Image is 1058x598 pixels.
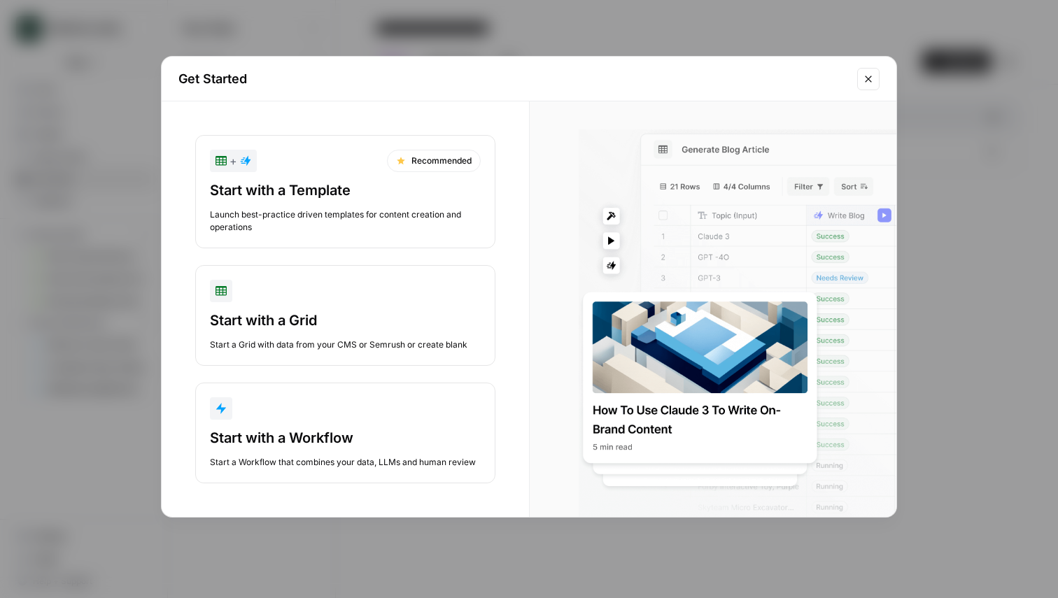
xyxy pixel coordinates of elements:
[387,150,481,172] div: Recommended
[210,428,481,448] div: Start with a Workflow
[210,208,481,234] div: Launch best-practice driven templates for content creation and operations
[195,383,495,483] button: Start with a WorkflowStart a Workflow that combines your data, LLMs and human review
[210,180,481,200] div: Start with a Template
[857,68,880,90] button: Close modal
[178,69,849,89] h2: Get Started
[216,152,251,169] div: +
[210,311,481,330] div: Start with a Grid
[210,339,481,351] div: Start a Grid with data from your CMS or Semrush or create blank
[195,265,495,366] button: Start with a GridStart a Grid with data from your CMS or Semrush or create blank
[210,456,481,469] div: Start a Workflow that combines your data, LLMs and human review
[195,135,495,248] button: +RecommendedStart with a TemplateLaunch best-practice driven templates for content creation and o...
